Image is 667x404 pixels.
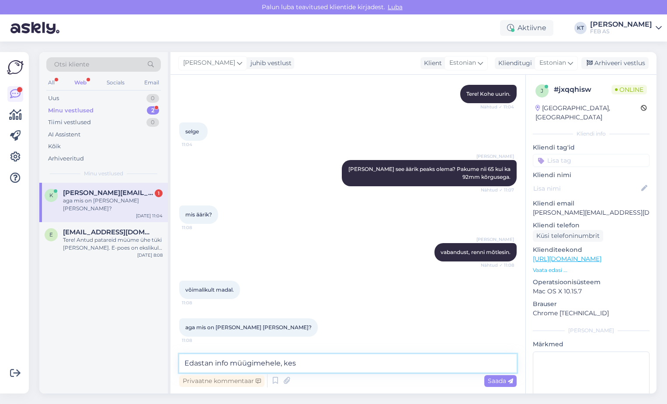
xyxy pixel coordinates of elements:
[533,199,650,208] p: Kliendi email
[185,128,199,135] span: selge
[533,154,650,167] input: Lisa tag
[63,189,154,197] span: kristofer.harm@hotmail.com
[481,187,514,193] span: Nähtud ✓ 11:07
[533,208,650,217] p: [PERSON_NAME][EMAIL_ADDRESS][DOMAIN_NAME]
[535,104,641,122] div: [GEOGRAPHIC_DATA], [GEOGRAPHIC_DATA]
[581,57,649,69] div: Arhiveeri vestlus
[590,21,652,28] div: [PERSON_NAME]
[247,59,292,68] div: juhib vestlust
[182,224,215,231] span: 11:08
[533,171,650,180] p: Kliendi nimi
[533,230,603,242] div: Küsi telefoninumbrit
[466,91,511,97] span: Tere! Kohe uurin.
[7,59,24,76] img: Askly Logo
[63,197,163,212] div: aga mis on [PERSON_NAME] [PERSON_NAME]?
[533,327,650,334] div: [PERSON_NAME]
[73,77,88,88] div: Web
[533,278,650,287] p: Operatsioonisüsteem
[385,3,405,11] span: Luba
[105,77,126,88] div: Socials
[179,375,264,387] div: Privaatne kommentaar
[441,249,511,255] span: vabandust, renni mõtlesin.
[137,252,163,258] div: [DATE] 8:08
[48,154,84,163] div: Arhiveeritud
[48,106,94,115] div: Minu vestlused
[476,153,514,160] span: [PERSON_NAME]
[533,130,650,138] div: Kliendi info
[533,300,650,309] p: Brauser
[63,228,154,236] span: elan.tallinnas@mail.ee
[476,236,514,243] span: [PERSON_NAME]
[48,130,80,139] div: AI Assistent
[146,94,159,103] div: 0
[63,236,163,252] div: Tere! Antud patareid müüme ühe tüki [PERSON_NAME]. E-poes on ekslikult pakiga pilt. Vabandame!
[179,354,517,373] textarea: Edastan info müügimehele, kes
[480,104,514,110] span: Nähtud ✓ 11:04
[533,266,650,274] p: Vaata edasi ...
[49,192,53,199] span: k
[500,20,553,36] div: Aktiivne
[554,84,611,95] div: # jxqqhisw
[590,21,662,35] a: [PERSON_NAME]FEB AS
[481,262,514,268] span: Nähtud ✓ 11:08
[182,300,215,306] span: 11:08
[185,324,312,331] span: aga mis on [PERSON_NAME] [PERSON_NAME]?
[182,141,215,148] span: 11:04
[533,287,650,296] p: Mac OS X 10.15.7
[541,87,543,94] span: j
[142,77,161,88] div: Email
[533,143,650,152] p: Kliendi tag'id
[539,58,566,68] span: Estonian
[495,59,532,68] div: Klienditugi
[533,340,650,349] p: Märkmed
[533,255,601,263] a: [URL][DOMAIN_NAME]
[54,60,89,69] span: Otsi kliente
[611,85,647,94] span: Online
[533,309,650,318] p: Chrome [TECHNICAL_ID]
[182,337,215,344] span: 11:08
[185,286,234,293] span: võimalikult madal.
[147,106,159,115] div: 2
[46,77,56,88] div: All
[183,58,235,68] span: [PERSON_NAME]
[420,59,442,68] div: Klient
[590,28,652,35] div: FEB AS
[48,142,61,151] div: Kõik
[146,118,159,127] div: 0
[84,170,123,178] span: Minu vestlused
[574,22,587,34] div: KT
[488,377,513,385] span: Saada
[348,166,512,180] span: [PERSON_NAME] see äärik peaks olema? Pakume nii 65 kui ka 92mm kõrgusega.
[185,211,212,218] span: mis äärik?
[449,58,476,68] span: Estonian
[533,245,650,254] p: Klienditeekond
[533,184,639,193] input: Lisa nimi
[136,212,163,219] div: [DATE] 11:04
[48,118,91,127] div: Tiimi vestlused
[49,231,53,238] span: e
[533,221,650,230] p: Kliendi telefon
[48,94,59,103] div: Uus
[155,189,163,197] div: 1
